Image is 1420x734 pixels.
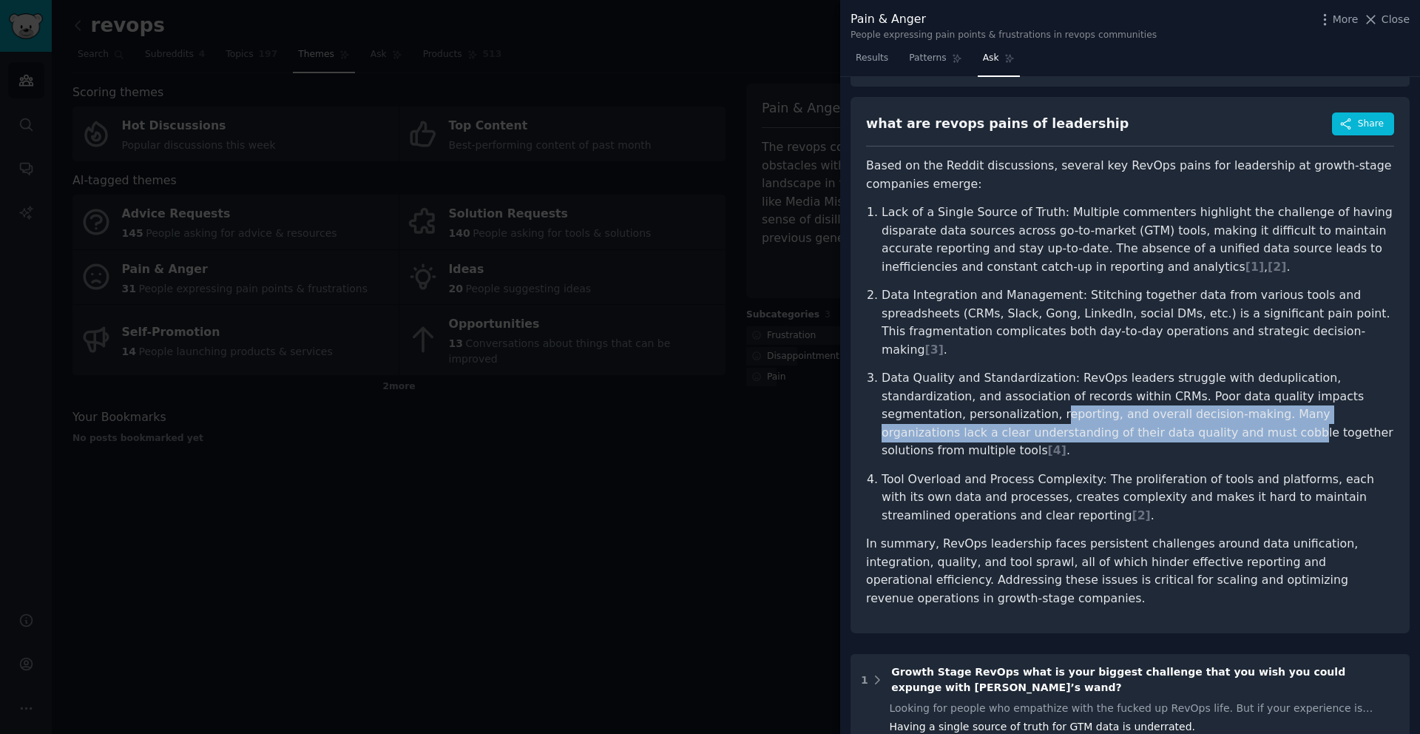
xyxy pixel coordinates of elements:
[856,52,888,65] span: Results
[1333,12,1359,27] span: More
[978,47,1020,77] a: Ask
[1332,112,1394,136] button: Share
[1382,12,1410,27] span: Close
[1363,12,1410,27] button: Close
[1132,508,1150,522] span: [ 2 ]
[882,369,1394,460] p: Data Quality and Standardization: RevOps leaders struggle with deduplication, standardization, an...
[890,701,1400,716] div: Looking for people who empathize with the fucked up RevOps life. But if your experience is differ...
[851,47,893,77] a: Results
[1048,443,1066,457] span: [ 4 ]
[851,10,1157,29] div: Pain & Anger
[1317,12,1359,27] button: More
[866,157,1394,193] p: Based on the Reddit discussions, several key RevOps pains for leadership at growth-stage companie...
[924,343,943,357] span: [ 3 ]
[866,115,1129,133] div: what are revops pains of leadership
[882,203,1394,276] p: Lack of a Single Source of Truth: Multiple commenters highlight the challenge of having disparate...
[1245,260,1264,274] span: [ 1 ]
[882,471,1394,525] p: Tool Overload and Process Complexity: The proliferation of tools and platforms, each with its own...
[1358,118,1384,131] span: Share
[861,673,868,688] div: 1
[866,535,1394,607] p: In summary, RevOps leadership faces persistent challenges around data unification, integration, q...
[851,29,1157,42] div: People expressing pain points & frustrations in revops communities
[909,52,946,65] span: Patterns
[891,666,1345,693] span: Growth Stage RevOps what is your biggest challenge that you wish you could expunge with [PERSON_N...
[904,47,967,77] a: Patterns
[882,286,1394,359] p: Data Integration and Management: Stitching together data from various tools and spreadsheets (CRM...
[1268,260,1286,274] span: [ 2 ]
[983,52,999,65] span: Ask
